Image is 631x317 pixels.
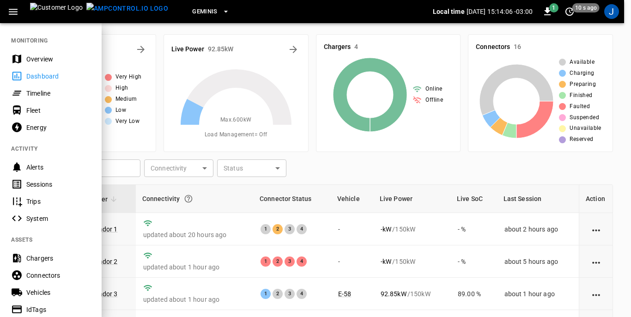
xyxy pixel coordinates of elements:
div: Dashboard [26,72,91,81]
div: Timeline [26,89,91,98]
div: Alerts [26,163,91,172]
img: Customer Logo [30,3,83,20]
p: Local time [433,7,465,16]
button: set refresh interval [562,4,577,19]
span: 10 s ago [572,3,600,12]
div: Connectors [26,271,91,280]
div: Trips [26,197,91,206]
p: [DATE] 15:14:06 -03:00 [467,7,533,16]
div: profile-icon [604,4,619,19]
span: 1 [549,3,558,12]
div: System [26,214,91,223]
div: Chargers [26,254,91,263]
div: IdTags [26,305,91,314]
div: Fleet [26,106,91,115]
div: Vehicles [26,288,91,297]
span: Geminis [192,6,218,17]
div: Sessions [26,180,91,189]
div: Overview [26,55,91,64]
div: Energy [26,123,91,132]
img: ampcontrol.io logo [86,3,168,14]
